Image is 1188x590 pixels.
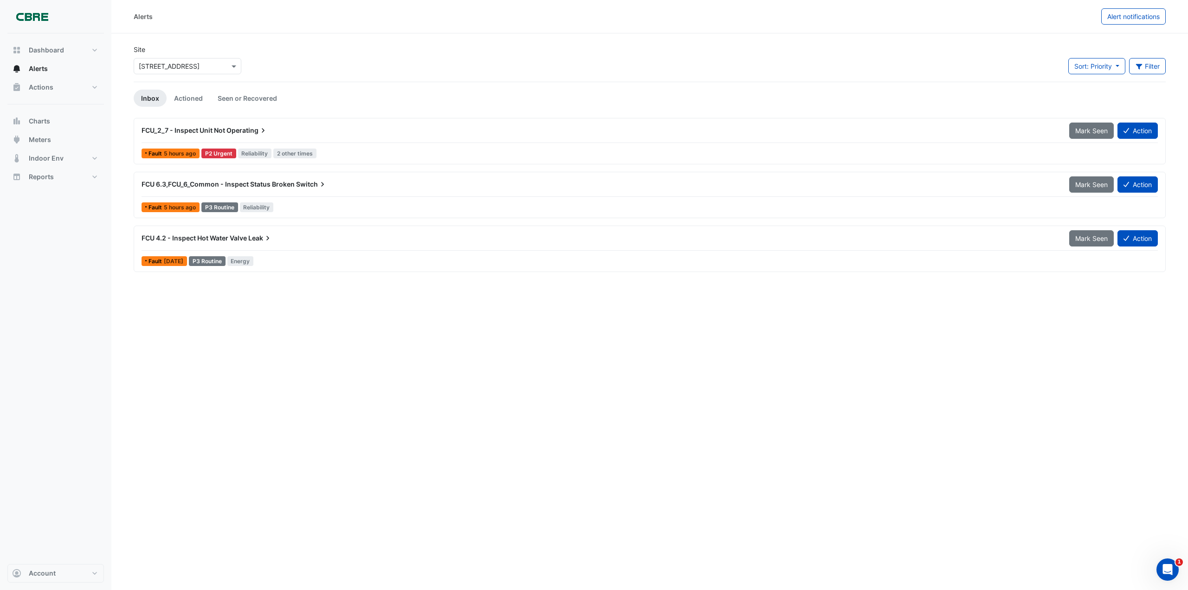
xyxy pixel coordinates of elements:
span: Fault [148,259,164,264]
button: Action [1117,230,1158,246]
span: Meters [29,135,51,144]
button: Filter [1129,58,1166,74]
div: P3 Routine [189,256,226,266]
button: Account [7,564,104,583]
button: Action [1117,123,1158,139]
span: Tue 16-Sep-2025 07:15 AEST [164,258,183,265]
span: 2 other times [273,149,316,158]
button: Reports [7,168,104,186]
span: Account [29,569,56,578]
button: Alert notifications [1101,8,1166,25]
button: Actions [7,78,104,97]
button: Sort: Priority [1068,58,1125,74]
span: Mark Seen [1075,127,1108,135]
app-icon: Alerts [12,64,21,73]
div: P3 Routine [201,202,238,212]
span: Reports [29,172,54,182]
label: Site [134,45,145,54]
span: Energy [227,256,254,266]
span: Charts [29,117,50,126]
span: Operating [226,126,268,135]
span: Mark Seen [1075,234,1108,242]
span: Dashboard [29,45,64,55]
span: Fault [148,151,164,156]
span: Fault [148,205,164,210]
button: Alerts [7,59,104,78]
app-icon: Indoor Env [12,154,21,163]
a: Actioned [167,90,210,107]
button: Charts [7,112,104,130]
button: Mark Seen [1069,230,1114,246]
app-icon: Reports [12,172,21,182]
span: Sort: Priority [1074,62,1112,70]
button: Action [1117,176,1158,193]
button: Mark Seen [1069,176,1114,193]
span: Indoor Env [29,154,64,163]
span: Alerts [29,64,48,73]
div: Alerts [134,12,153,21]
img: Company Logo [11,7,53,26]
button: Mark Seen [1069,123,1114,139]
app-icon: Actions [12,83,21,92]
span: Wed 01-Oct-2025 07:00 AEST [164,150,196,157]
a: Seen or Recovered [210,90,284,107]
app-icon: Charts [12,117,21,126]
span: Switch [296,180,327,189]
a: Inbox [134,90,167,107]
span: Reliability [238,149,272,158]
span: Mark Seen [1075,181,1108,188]
span: FCU 4.2 - Inspect Hot Water Valve [142,234,247,242]
app-icon: Dashboard [12,45,21,55]
div: P2 Urgent [201,149,236,158]
span: Alert notifications [1107,13,1160,20]
span: 1 [1175,558,1183,566]
button: Indoor Env [7,149,104,168]
span: Reliability [240,202,274,212]
app-icon: Meters [12,135,21,144]
span: FCU 6.3,FCU_6_Common - Inspect Status Broken [142,180,295,188]
span: Actions [29,83,53,92]
button: Meters [7,130,104,149]
button: Dashboard [7,41,104,59]
span: FCU_2_7 - Inspect Unit Not [142,126,225,134]
iframe: Intercom live chat [1156,558,1179,581]
span: Leak [248,233,272,243]
span: Wed 01-Oct-2025 07:00 AEST [164,204,196,211]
